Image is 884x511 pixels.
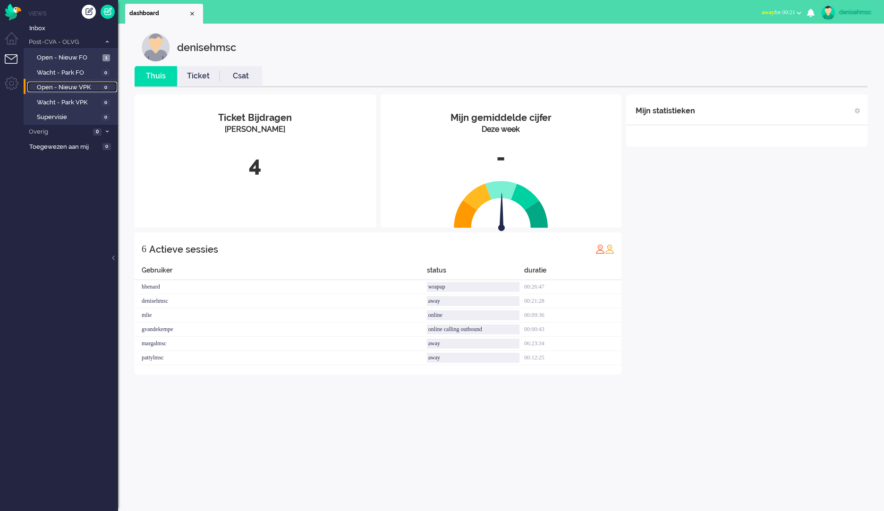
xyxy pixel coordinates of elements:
[129,9,188,17] span: dashboard
[524,280,621,294] div: 00:26:47
[102,84,110,91] span: 0
[28,9,118,17] li: Views
[82,5,96,19] div: Creëer ticket
[636,102,695,120] div: Mijn statistieken
[142,33,170,61] img: customer.svg
[5,77,26,98] li: Admin menu
[756,3,807,24] li: awayfor 00:21
[135,280,427,294] div: hbenard
[427,324,519,334] div: online calling outbound
[177,33,236,61] div: denisehmsc
[5,54,26,76] li: Tickets menu
[93,128,102,136] span: 0
[27,67,117,77] a: Wacht - Park FO 0
[427,282,519,292] div: wrapup
[102,69,110,77] span: 0
[605,244,614,254] img: profile_orange.svg
[524,308,621,323] div: 00:09:36
[101,5,115,19] a: Quick Ticket
[427,339,519,349] div: away
[388,124,615,135] div: Deze week
[821,6,835,20] img: avatar
[177,66,220,86] li: Ticket
[135,71,177,82] a: Thuis
[27,52,117,62] a: Open - Nieuw FO 1
[5,32,26,53] li: Dashboard menu
[102,54,110,61] span: 1
[37,98,99,107] span: Wacht - Park VPK
[37,113,99,122] span: Supervisie
[839,8,875,17] div: denisehmsc
[5,4,21,20] img: flow_omnibird.svg
[524,351,621,365] div: 00:12:25
[819,6,875,20] a: denisehmsc
[427,310,519,320] div: online
[149,240,218,259] div: Actieve sessies
[142,111,369,125] div: Ticket Bijdragen
[37,83,99,92] span: Open - Nieuw VPK
[135,351,427,365] div: pattylmsc
[142,124,369,135] div: [PERSON_NAME]
[29,143,100,152] span: Toegewezen aan mij
[177,71,220,82] a: Ticket
[135,294,427,308] div: denisehmsc
[524,265,621,280] div: duratie
[102,114,110,121] span: 0
[27,38,101,47] span: Post-CVA - OLVG
[37,68,99,77] span: Wacht - Park FO
[135,308,427,323] div: mlie
[524,337,621,351] div: 06:23:34
[524,323,621,337] div: 00:00:43
[5,6,21,13] a: Omnidesk
[427,265,524,280] div: status
[756,6,807,19] button: awayfor 00:21
[135,265,427,280] div: Gebruiker
[524,294,621,308] div: 00:21:28
[27,82,117,92] a: Open - Nieuw VPK 0
[27,97,117,107] a: Wacht - Park VPK 0
[762,9,795,16] span: for 00:21
[481,193,522,233] img: arrow.svg
[427,353,519,363] div: away
[27,141,118,152] a: Toegewezen aan mij 0
[388,142,615,173] div: -
[29,24,118,33] span: Inbox
[27,128,90,136] span: Overig
[135,323,427,337] div: gvandekempe
[188,10,196,17] div: Close tab
[102,99,110,106] span: 0
[454,180,548,228] img: semi_circle.svg
[135,66,177,86] li: Thuis
[142,149,369,180] div: 4
[142,239,146,258] div: 6
[388,111,615,125] div: Mijn gemiddelde cijfer
[220,71,262,82] a: Csat
[27,111,117,122] a: Supervisie 0
[135,337,427,351] div: margalmsc
[220,66,262,86] li: Csat
[427,296,519,306] div: away
[595,244,605,254] img: profile_red.svg
[102,143,111,150] span: 0
[125,4,203,24] li: Dashboard
[27,23,118,33] a: Inbox
[762,9,774,16] span: away
[37,53,100,62] span: Open - Nieuw FO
